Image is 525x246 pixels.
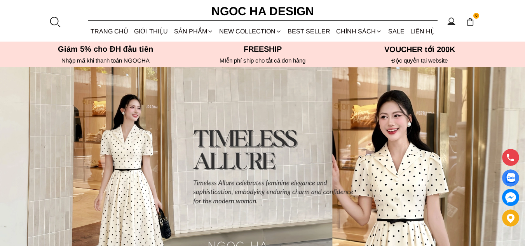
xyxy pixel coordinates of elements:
[344,45,496,54] h5: VOUCHER tới 200K
[187,57,339,64] h6: MIễn phí ship cho tất cả đơn hàng
[88,21,131,42] a: TRANG CHỦ
[244,45,282,53] font: Freeship
[171,21,216,42] div: SẢN PHẨM
[473,13,480,19] span: 0
[502,189,519,206] a: messenger
[344,57,496,64] h6: Độc quyền tại website
[58,45,153,53] font: Giảm 5% cho ĐH đầu tiên
[502,169,519,187] a: Display image
[204,2,321,21] a: Ngoc Ha Design
[285,21,333,42] a: BEST SELLER
[131,21,171,42] a: GIỚI THIỆU
[216,21,284,42] a: NEW COLLECTION
[385,21,407,42] a: SALE
[407,21,437,42] a: LIÊN HỆ
[61,57,150,64] font: Nhập mã khi thanh toán NGOCHA
[506,173,515,183] img: Display image
[466,17,474,26] img: img-CART-ICON-ksit0nf1
[333,21,385,42] div: Chính sách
